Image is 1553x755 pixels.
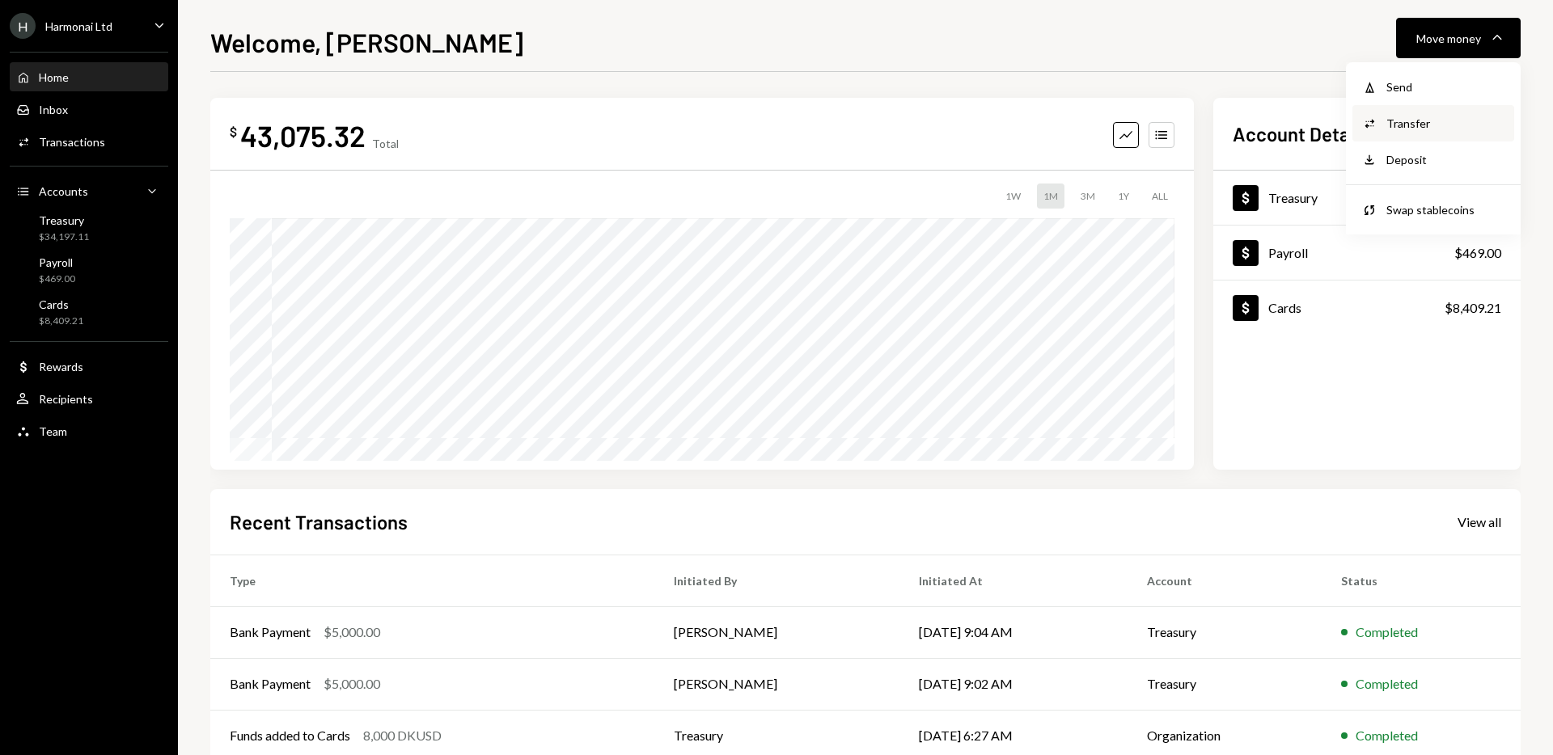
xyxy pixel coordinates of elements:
[1213,171,1521,225] a: Treasury$34,197.11
[1128,555,1321,606] th: Account
[363,726,442,745] div: 8,000 DKUSD
[10,62,168,91] a: Home
[1213,280,1521,335] a: Cards$8,409.21
[1458,512,1501,530] a: View all
[39,230,89,244] div: $34,197.11
[39,184,88,198] div: Accounts
[230,674,311,694] div: Bank Payment
[210,555,654,606] th: Type
[10,13,36,39] div: H
[1445,298,1501,318] div: $8,409.21
[899,606,1128,658] td: [DATE] 9:04 AM
[39,314,83,328] div: $8,409.21
[45,19,112,33] div: Harmonai Ltd
[240,117,366,154] div: 43,075.32
[39,424,67,438] div: Team
[10,416,168,445] a: Team
[1268,300,1301,315] div: Cards
[1386,201,1504,218] div: Swap stablecoins
[10,127,168,156] a: Transactions
[39,297,83,311] div: Cards
[1322,555,1521,606] th: Status
[39,213,89,227] div: Treasury
[1386,115,1504,132] div: Transfer
[39,255,75,269] div: Payroll
[10,176,168,205] a: Accounts
[230,508,408,535] h2: Recent Transactions
[1458,514,1501,530] div: View all
[324,622,380,642] div: $5,000.00
[230,622,311,642] div: Bank Payment
[1074,183,1102,209] div: 3M
[10,293,168,331] a: Cards$8,409.21
[10,209,168,247] a: Treasury$34,197.11
[899,555,1128,606] th: Initiated At
[39,135,105,149] div: Transactions
[1111,183,1136,209] div: 1Y
[1128,606,1321,658] td: Treasury
[39,103,68,116] div: Inbox
[1386,78,1504,95] div: Send
[654,658,899,710] td: [PERSON_NAME]
[39,392,93,406] div: Recipients
[1213,226,1521,280] a: Payroll$469.00
[1416,30,1481,47] div: Move money
[1268,245,1308,260] div: Payroll
[230,726,350,745] div: Funds added to Cards
[1233,120,1369,147] h2: Account Details
[1356,674,1418,694] div: Completed
[10,251,168,289] a: Payroll$469.00
[899,658,1128,710] td: [DATE] 9:02 AM
[10,352,168,381] a: Rewards
[1128,658,1321,710] td: Treasury
[654,606,899,658] td: [PERSON_NAME]
[1268,190,1318,205] div: Treasury
[10,384,168,413] a: Recipients
[999,183,1027,209] div: 1W
[39,360,83,373] div: Rewards
[1145,183,1174,209] div: ALL
[10,95,168,124] a: Inbox
[654,555,899,606] th: Initiated By
[39,272,75,286] div: $469.00
[324,674,380,694] div: $5,000.00
[39,70,69,84] div: Home
[1037,183,1064,209] div: 1M
[1386,151,1504,168] div: Deposit
[230,124,237,140] div: $
[1356,622,1418,642] div: Completed
[1396,18,1521,58] button: Move money
[372,137,399,150] div: Total
[1356,726,1418,745] div: Completed
[210,26,523,58] h1: Welcome, [PERSON_NAME]
[1454,243,1501,263] div: $469.00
